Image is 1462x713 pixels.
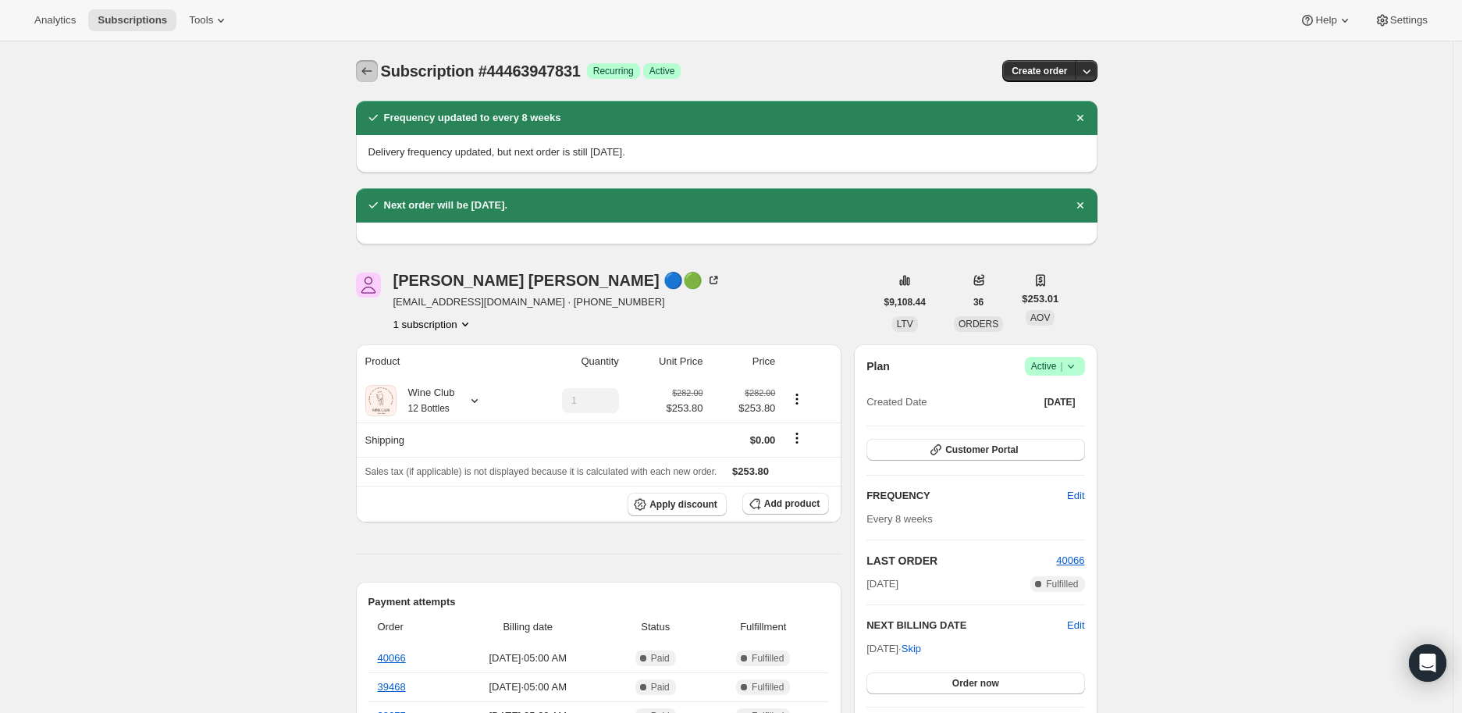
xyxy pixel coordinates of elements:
[1390,14,1428,27] span: Settings
[651,652,670,665] span: Paid
[707,344,780,379] th: Price
[356,422,519,457] th: Shipping
[945,444,1018,456] span: Customer Portal
[451,619,604,635] span: Billing date
[1030,312,1050,323] span: AOV
[866,439,1084,461] button: Customer Portal
[408,403,450,414] small: 12 Bottles
[88,9,176,31] button: Subscriptions
[1067,488,1084,504] span: Edit
[365,466,717,477] span: Sales tax (if applicable) is not displayed because it is calculated with each new order.
[189,14,213,27] span: Tools
[180,9,238,31] button: Tools
[451,651,604,666] span: [DATE] · 05:00 AM
[866,618,1067,633] h2: NEXT BILLING DATE
[1067,618,1084,633] button: Edit
[732,465,769,477] span: $253.80
[368,594,830,610] h2: Payment attempts
[742,493,829,515] button: Add product
[34,14,76,27] span: Analytics
[651,681,670,693] span: Paid
[866,513,933,525] span: Every 8 weeks
[393,316,473,332] button: Product actions
[712,401,775,416] span: $253.80
[1002,60,1076,82] button: Create order
[393,294,722,310] span: [EMAIL_ADDRESS][DOMAIN_NAME] · [PHONE_NUMBER]
[866,553,1056,569] h2: LAST ORDER
[368,610,447,644] th: Order
[897,319,913,330] span: LTV
[784,390,809,408] button: Product actions
[884,296,926,308] span: $9,108.44
[784,430,809,447] button: Shipping actions
[1069,107,1091,129] button: Dismiss notification
[614,619,697,635] span: Status
[672,388,703,397] small: $282.00
[750,434,776,446] span: $0.00
[866,394,927,410] span: Created Date
[902,641,921,657] span: Skip
[1365,9,1437,31] button: Settings
[1058,483,1094,508] button: Edit
[1044,396,1076,408] span: [DATE]
[649,65,675,77] span: Active
[384,110,561,126] h2: Frequency updated to every 8 weeks
[1035,391,1085,413] button: [DATE]
[356,60,378,82] button: Subscriptions
[1056,554,1084,566] a: 40066
[393,273,722,288] div: [PERSON_NAME] [PERSON_NAME] 🔵🟢
[706,619,820,635] span: Fulfillment
[952,677,999,690] span: Order now
[628,493,727,516] button: Apply discount
[356,273,381,298] span: PAMELA MCKINNEY 🔵🟢
[959,319,998,330] span: ORDERS
[593,65,634,77] span: Recurring
[1031,358,1079,374] span: Active
[378,681,406,693] a: 39468
[1290,9,1361,31] button: Help
[866,488,1067,504] h2: FREQUENCY
[866,358,890,374] h2: Plan
[1315,14,1336,27] span: Help
[368,144,1085,160] p: Delivery frequency updated, but next order is still [DATE].
[98,14,167,27] span: Subscriptions
[624,344,708,379] th: Unit Price
[764,497,820,510] span: Add product
[866,643,921,654] span: [DATE] ·
[875,291,935,313] button: $9,108.44
[649,498,717,511] span: Apply discount
[397,385,455,416] div: Wine Club
[451,679,604,695] span: [DATE] · 05:00 AM
[519,344,624,379] th: Quantity
[1022,291,1058,307] span: $253.01
[1060,360,1062,373] span: |
[381,62,581,80] span: Subscription #44463947831
[356,344,519,379] th: Product
[866,672,1084,694] button: Order now
[1409,644,1446,682] div: Open Intercom Messenger
[1069,194,1091,216] button: Dismiss notification
[666,401,703,416] span: $253.80
[1012,65,1067,77] span: Create order
[1056,553,1084,569] button: 40066
[378,652,406,664] a: 40066
[752,681,784,693] span: Fulfilled
[866,576,898,592] span: [DATE]
[745,388,775,397] small: $282.00
[384,198,508,213] h2: Next order will be [DATE].
[1046,578,1078,590] span: Fulfilled
[25,9,85,31] button: Analytics
[892,636,930,661] button: Skip
[973,296,984,308] span: 36
[752,652,784,665] span: Fulfilled
[964,291,993,313] button: 36
[365,385,397,416] img: product img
